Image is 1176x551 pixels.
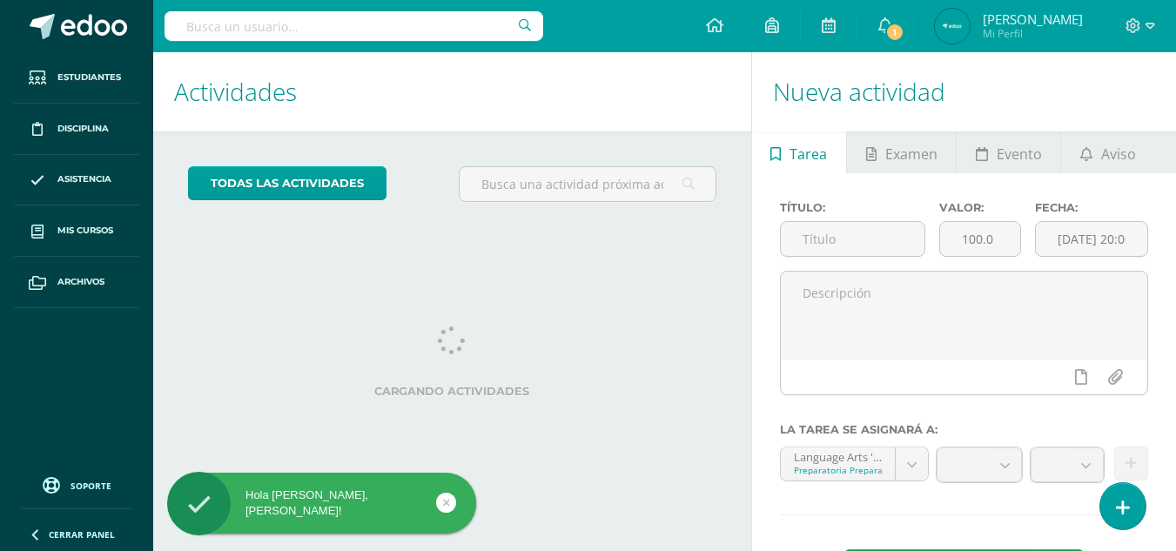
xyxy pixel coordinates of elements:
label: La tarea se asignará a: [780,423,1148,436]
input: Busca una actividad próxima aquí... [460,167,715,201]
input: Busca un usuario... [165,11,543,41]
h1: Nueva actividad [773,52,1155,131]
span: Tarea [790,133,827,175]
a: Asistencia [14,155,139,206]
span: Estudiantes [57,71,121,84]
a: Mis cursos [14,205,139,257]
span: Archivos [57,275,104,289]
a: Disciplina [14,104,139,155]
span: Soporte [71,480,111,492]
span: Asistencia [57,172,111,186]
input: Puntos máximos [940,222,1020,256]
a: Evento [957,131,1060,173]
span: [PERSON_NAME] [983,10,1083,28]
a: Aviso [1061,131,1154,173]
h1: Actividades [174,52,730,131]
input: Título [781,222,924,256]
span: Mi Perfil [983,26,1083,41]
label: Valor: [939,201,1021,214]
label: Título: [780,201,925,214]
img: 66b3b8e78e427e90279b20fafa396c05.png [935,9,970,44]
a: Archivos [14,257,139,308]
span: Cerrar panel [49,528,115,541]
span: Evento [997,133,1042,175]
label: Cargando actividades [188,385,716,398]
div: Hola [PERSON_NAME], [PERSON_NAME]! [167,487,476,519]
a: Soporte [21,473,132,496]
span: Mis cursos [57,224,113,238]
a: todas las Actividades [188,166,386,200]
span: 1 [885,23,904,42]
div: Language Arts 'Ingles' [794,447,883,464]
a: Estudiantes [14,52,139,104]
a: Tarea [752,131,846,173]
div: Preparatoria Preparatoria [794,464,883,476]
span: Examen [885,133,937,175]
span: Aviso [1101,133,1136,175]
input: Fecha de entrega [1036,222,1147,256]
a: Examen [847,131,956,173]
label: Fecha: [1035,201,1148,214]
a: Language Arts 'Ingles'Preparatoria Preparatoria [781,447,929,480]
span: Disciplina [57,122,109,136]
